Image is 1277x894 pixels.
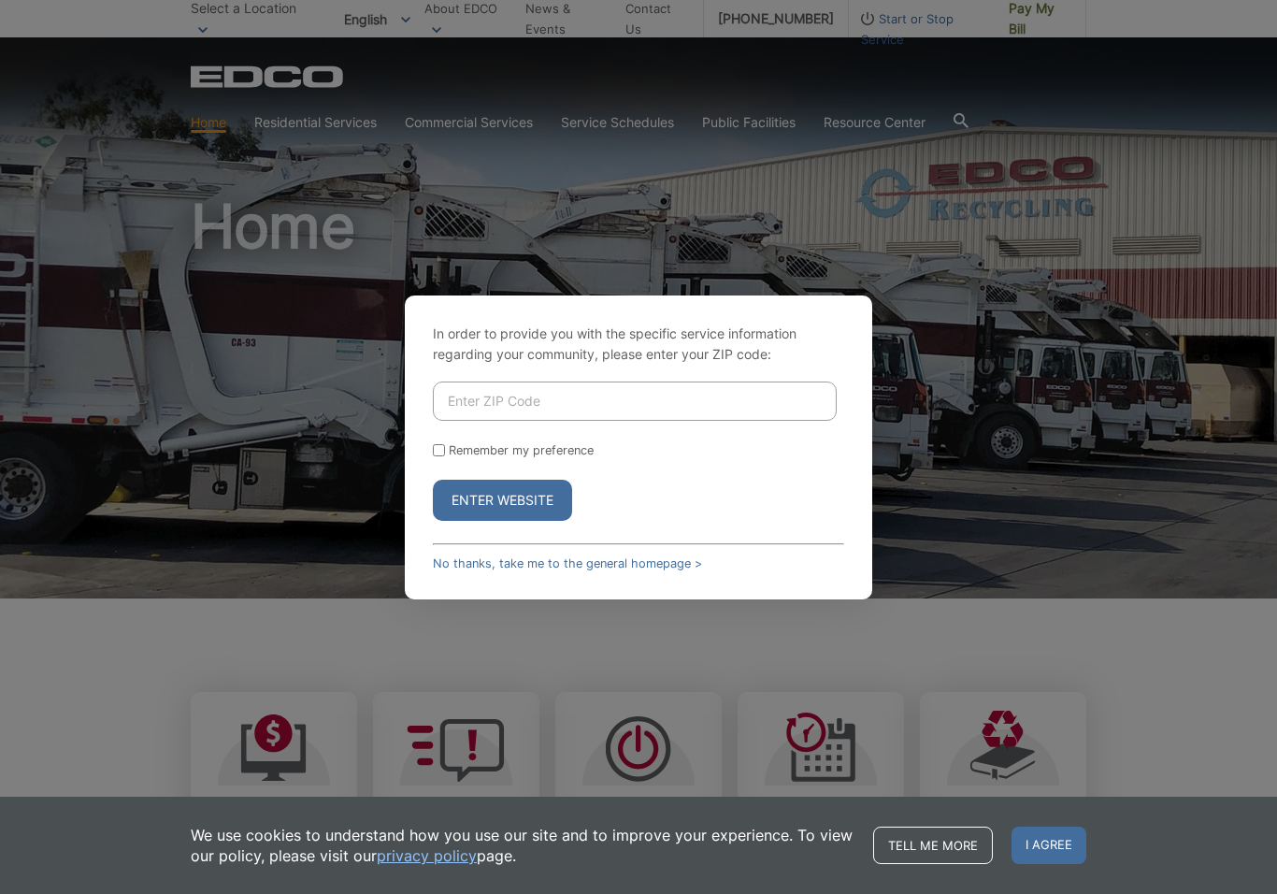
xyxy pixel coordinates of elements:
[433,556,702,570] a: No thanks, take me to the general homepage >
[377,845,477,866] a: privacy policy
[433,324,844,365] p: In order to provide you with the specific service information regarding your community, please en...
[873,827,993,864] a: Tell me more
[433,480,572,521] button: Enter Website
[433,382,837,421] input: Enter ZIP Code
[449,443,594,457] label: Remember my preference
[1012,827,1086,864] span: I agree
[191,825,854,866] p: We use cookies to understand how you use our site and to improve your experience. To view our pol...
